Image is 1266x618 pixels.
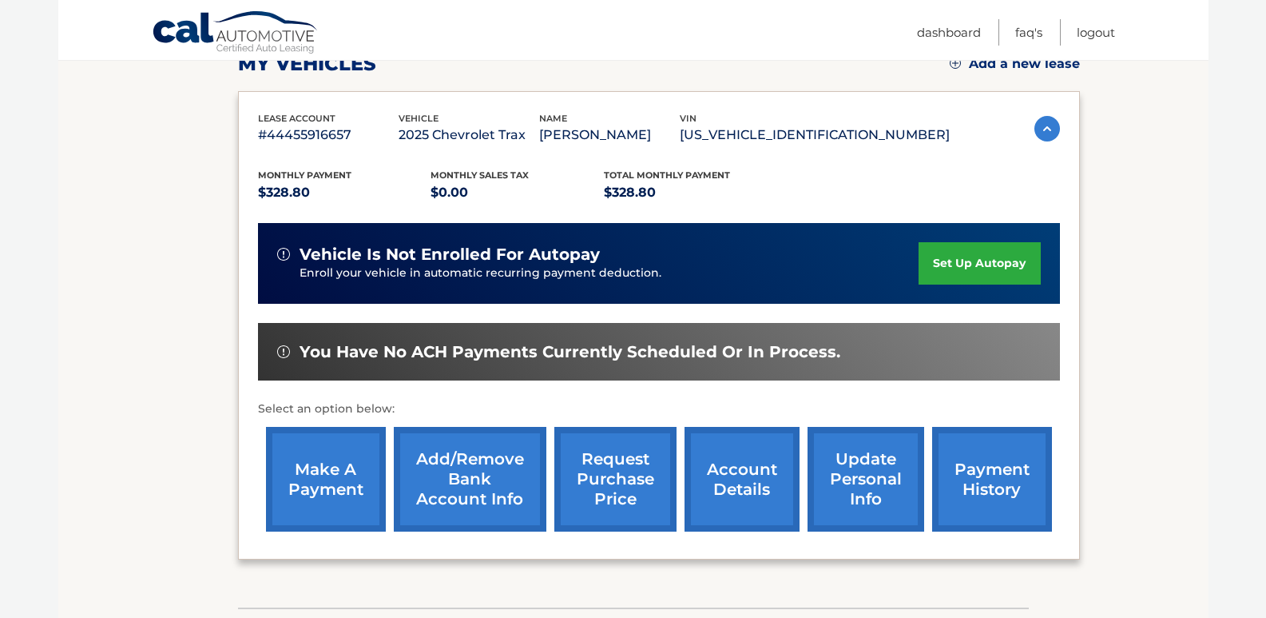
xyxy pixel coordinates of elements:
span: Monthly Payment [258,169,351,181]
a: Add a new lease [950,56,1080,72]
a: Cal Automotive [152,10,319,57]
p: $0.00 [431,181,604,204]
p: [PERSON_NAME] [539,124,680,146]
img: accordion-active.svg [1034,116,1060,142]
h2: my vehicles [238,52,376,76]
a: update personal info [808,427,924,532]
span: You have no ACH payments currently scheduled or in process. [300,342,840,362]
span: vehicle [399,113,439,124]
a: Logout [1077,19,1115,46]
p: 2025 Chevrolet Trax [399,124,539,146]
span: vehicle is not enrolled for autopay [300,245,600,265]
p: #44455916657 [258,124,399,146]
p: $328.80 [604,181,777,204]
a: account details [685,427,800,532]
p: Enroll your vehicle in automatic recurring payment deduction. [300,265,919,282]
span: Total Monthly Payment [604,169,730,181]
a: Add/Remove bank account info [394,427,546,532]
img: alert-white.svg [277,345,290,358]
a: payment history [932,427,1052,532]
img: add.svg [950,58,961,69]
p: Select an option below: [258,400,1060,419]
span: lease account [258,113,335,124]
span: name [539,113,567,124]
a: set up autopay [919,242,1040,285]
span: vin [680,113,696,124]
p: [US_VEHICLE_IDENTIFICATION_NUMBER] [680,124,950,146]
a: Dashboard [917,19,981,46]
a: FAQ's [1015,19,1042,46]
img: alert-white.svg [277,248,290,261]
a: make a payment [266,427,386,532]
p: $328.80 [258,181,431,204]
a: request purchase price [554,427,677,532]
span: Monthly sales Tax [431,169,529,181]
